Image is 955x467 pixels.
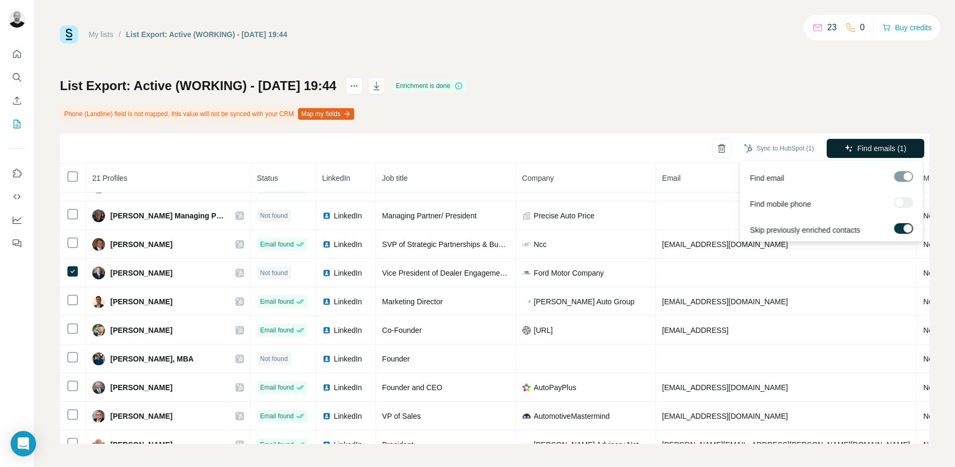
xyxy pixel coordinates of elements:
[92,324,105,337] img: Avatar
[382,297,443,306] span: Marketing Director
[92,209,105,222] img: Avatar
[110,210,225,221] span: [PERSON_NAME] Managing Partner
[334,354,362,364] span: LinkedIn
[92,238,105,251] img: Avatar
[8,234,25,253] button: Feedback
[260,297,294,306] span: Email found
[322,355,331,363] img: LinkedIn logo
[110,382,172,393] span: [PERSON_NAME]
[346,77,363,94] button: actions
[334,411,362,421] span: LinkedIn
[8,187,25,206] button: Use Surfe API
[8,164,25,183] button: Use Surfe on LinkedIn
[260,211,288,221] span: Not found
[92,381,105,394] img: Avatar
[126,29,287,40] div: List Export: Active (WORKING) - [DATE] 19:44
[382,269,548,277] span: Vice President of Dealer Engagement & Marketing
[923,174,945,182] span: Mobile
[382,355,410,363] span: Founder
[334,268,362,278] span: LinkedIn
[392,80,466,92] div: Enrichment is done
[534,268,604,278] span: Ford Motor Company
[522,300,531,302] img: company-logo
[92,295,105,308] img: Avatar
[110,439,172,450] span: [PERSON_NAME]
[534,296,635,307] span: [PERSON_NAME] Auto Group
[382,174,408,182] span: Job title
[322,297,331,306] img: LinkedIn logo
[11,431,36,456] div: Open Intercom Messenger
[522,383,531,392] img: company-logo
[60,105,356,123] div: Phone (Landline) field is not mapped, this value will not be synced with your CRM
[92,353,105,365] img: Avatar
[110,239,172,250] span: [PERSON_NAME]
[260,354,288,364] span: Not found
[89,30,113,39] a: My lists
[260,411,294,421] span: Email found
[334,439,362,450] span: LinkedIn
[322,412,331,420] img: LinkedIn logo
[860,21,865,34] p: 0
[110,411,172,421] span: [PERSON_NAME]
[8,91,25,110] button: Enrich CSV
[750,199,811,209] span: Find mobile phone
[334,239,362,250] span: LinkedIn
[119,29,121,40] li: /
[882,20,932,35] button: Buy credits
[8,68,25,87] button: Search
[857,143,907,154] span: Find emails (1)
[662,297,788,306] span: [EMAIL_ADDRESS][DOMAIN_NAME]
[322,212,331,220] img: LinkedIn logo
[534,439,649,450] span: [PERSON_NAME] Advisory Network
[662,326,729,334] span: [EMAIL_ADDRESS]
[92,267,105,279] img: Avatar
[662,440,910,449] span: [PERSON_NAME][EMAIL_ADDRESS][PERSON_NAME][DOMAIN_NAME]
[334,296,362,307] span: LinkedIn
[60,77,336,94] h1: List Export: Active (WORKING) - [DATE] 19:44
[322,440,331,449] img: LinkedIn logo
[522,326,531,334] img: company-logo
[522,412,531,420] img: company-logo
[92,438,105,451] img: Avatar
[534,210,594,221] span: Precise Auto Price
[257,174,278,182] span: Status
[662,240,788,249] span: [EMAIL_ADDRESS][DOMAIN_NAME]
[534,325,553,336] span: [URL]
[662,174,681,182] span: Email
[260,383,294,392] span: Email found
[522,269,531,277] img: company-logo
[737,140,821,156] button: Sync to HubSpot (1)
[322,383,331,392] img: LinkedIn logo
[382,212,477,220] span: Managing Partner/ President
[382,240,565,249] span: SVP of Strategic Partnerships & Business Development
[260,268,288,278] span: Not found
[334,210,362,221] span: LinkedIn
[322,269,331,277] img: LinkedIn logo
[750,225,860,235] span: Skip previously enriched contacts
[382,326,422,334] span: Co-Founder
[382,383,443,392] span: Founder and CEO
[260,325,294,335] span: Email found
[110,268,172,278] span: [PERSON_NAME]
[298,108,354,120] button: Map my fields
[92,174,127,182] span: 21 Profiles
[322,174,351,182] span: LinkedIn
[334,382,362,393] span: LinkedIn
[110,325,172,336] span: [PERSON_NAME]
[60,25,78,43] img: Surfe Logo
[382,412,421,420] span: VP of Sales
[322,326,331,334] img: LinkedIn logo
[522,440,531,449] img: company-logo
[534,411,610,421] span: AutomotiveMastermind
[110,296,172,307] span: [PERSON_NAME]
[110,354,194,364] span: [PERSON_NAME], MBA
[534,239,547,250] span: Ncc
[260,240,294,249] span: Email found
[827,139,924,158] button: Find emails (1)
[827,21,837,34] p: 23
[8,114,25,134] button: My lists
[522,240,531,249] img: company-logo
[662,383,788,392] span: [EMAIL_ADDRESS][DOMAIN_NAME]
[8,210,25,230] button: Dashboard
[334,325,362,336] span: LinkedIn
